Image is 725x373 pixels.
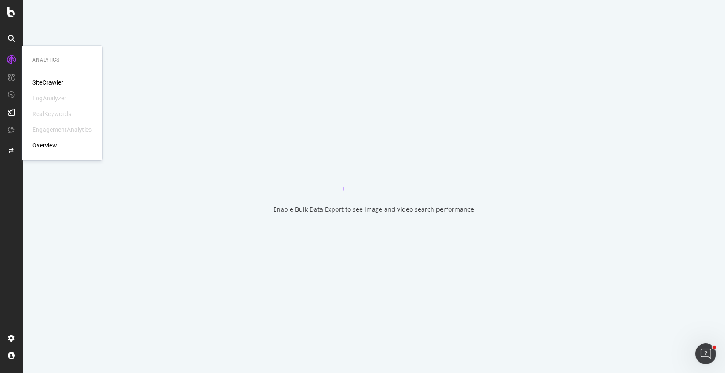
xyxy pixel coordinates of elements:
[32,110,71,118] div: RealKeywords
[32,78,63,87] a: SiteCrawler
[32,56,92,64] div: Analytics
[274,205,474,214] div: Enable Bulk Data Export to see image and video search performance
[32,125,92,134] div: EngagementAnalytics
[32,94,66,103] div: LogAnalyzer
[32,141,57,150] a: Overview
[343,160,405,191] div: animation
[695,343,716,364] iframe: Intercom live chat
